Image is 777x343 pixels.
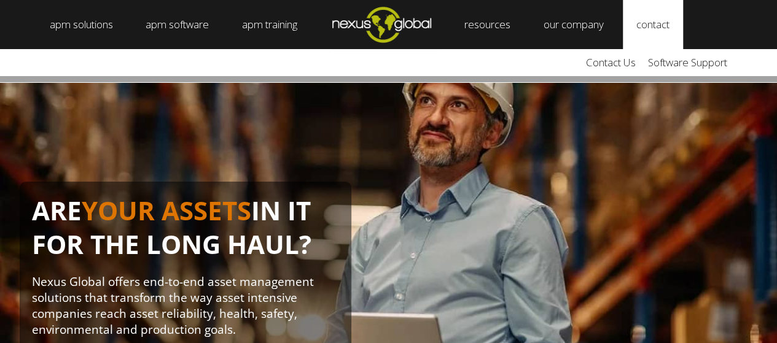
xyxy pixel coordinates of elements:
h1: ARE IN IT FOR THE LONG HAUL? [32,194,339,274]
a: Software Support [642,49,733,76]
span: YOUR ASSETS [82,193,251,228]
a: Contact Us [580,49,642,76]
p: Nexus Global offers end-to-end asset management solutions that transform the way asset intensive ... [32,274,339,337]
